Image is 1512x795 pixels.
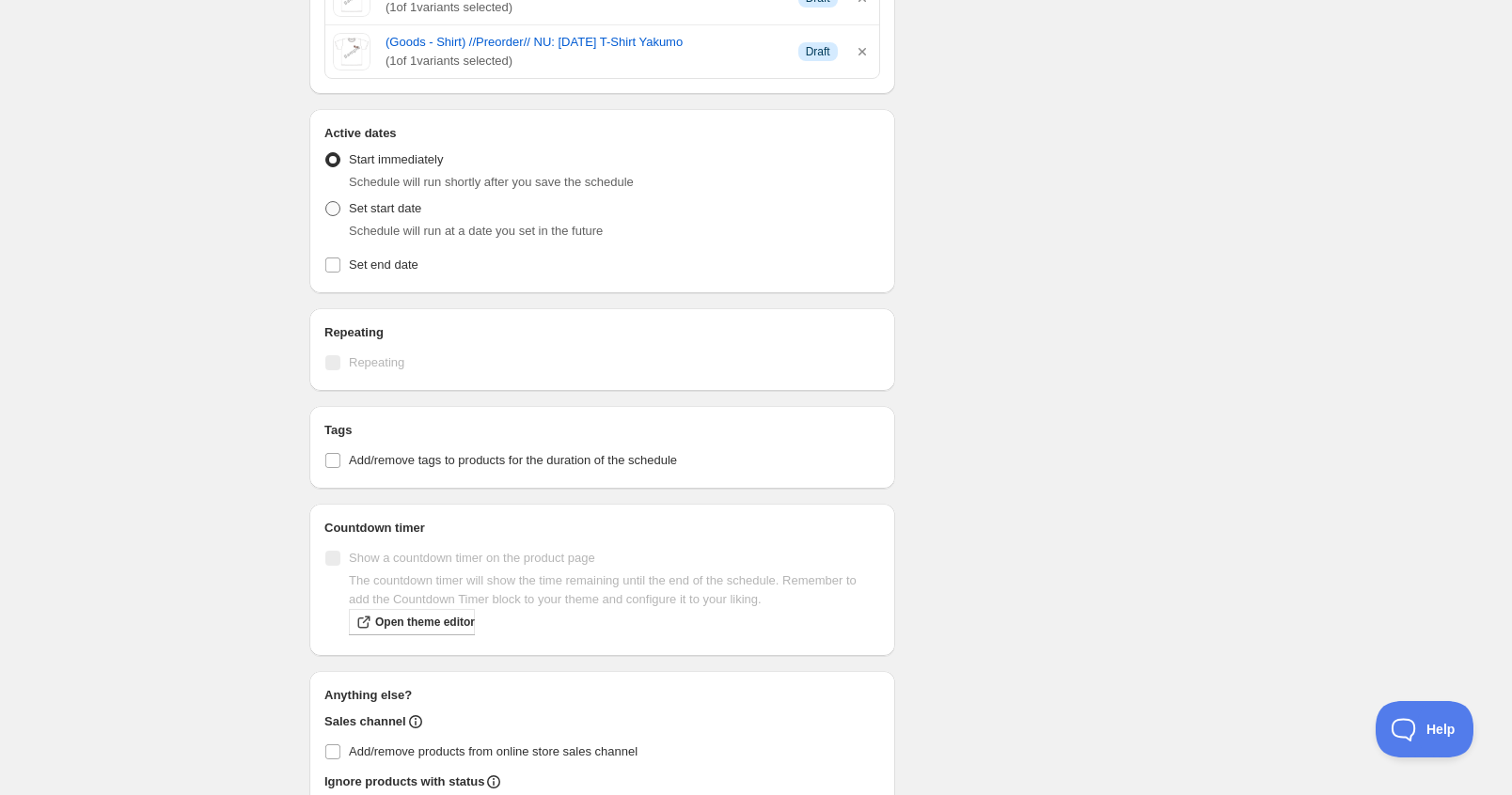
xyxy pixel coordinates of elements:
[349,609,475,635] a: Open theme editor
[324,772,484,791] h2: Ignore products with status
[386,52,783,70] span: ( 1 of 1 variants selected)
[349,453,677,467] span: Add/remove tags to products for the duration of the schedule
[1376,701,1474,757] iframe: Toggle Customer Support
[324,712,406,731] h2: Sales channel
[349,571,880,609] p: The countdown timer will show the time remaining until the end of the schedule. Remember to add t...
[349,201,421,215] span: Set start date
[349,152,443,166] span: Start immediately
[324,686,880,705] h2: Anything else?
[324,421,880,440] h2: Tags
[349,175,634,189] span: Schedule will run shortly after you save the schedule
[324,519,880,538] h2: Countdown timer
[349,551,595,565] span: Show a countdown timer on the product page
[349,224,603,238] span: Schedule will run at a date you set in the future
[324,124,880,143] h2: Active dates
[806,44,830,59] span: Draft
[375,615,475,630] span: Open theme editor
[324,323,880,342] h2: Repeating
[386,33,783,52] a: (Goods - Shirt) //Preorder// NU: [DATE] T-Shirt Yakumo
[349,744,638,758] span: Add/remove products from online store sales channel
[349,257,418,272] span: Set end date
[349,355,404,369] span: Repeating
